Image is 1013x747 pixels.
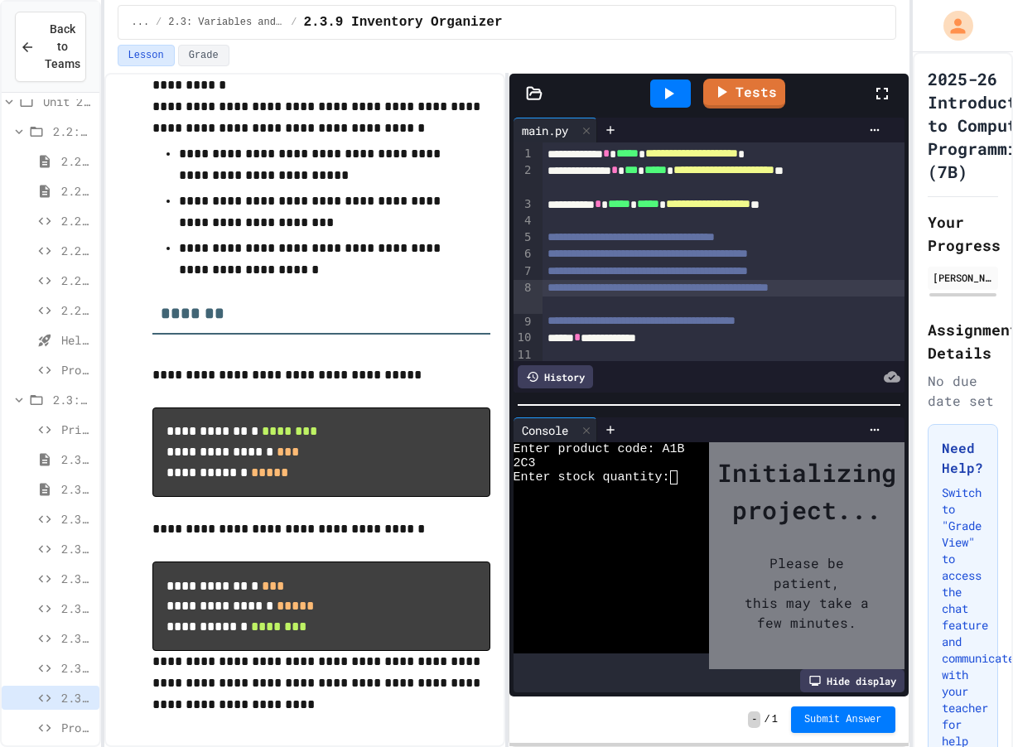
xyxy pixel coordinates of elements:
[514,229,534,246] div: 5
[61,152,93,170] span: 2.2.1: Hello, World!
[61,182,93,200] span: 2.2.2: Review - Hello, World!
[772,713,778,726] span: 1
[804,713,882,726] span: Submit Answer
[764,713,769,726] span: /
[61,272,93,289] span: 2.2.5 Code Commentary Creator
[43,93,93,110] span: Unit 2: Python Fundamentals
[61,629,93,647] span: 2.3.7 Recipe Calculator
[514,280,534,314] div: 8
[514,246,534,263] div: 6
[514,196,534,213] div: 3
[514,213,534,229] div: 4
[53,391,93,408] span: 2.3: Variables and Data Types
[703,79,785,108] a: Tests
[514,263,534,280] div: 7
[514,470,670,484] span: Enter stock quantity:
[61,540,93,557] span: 2.3.4 Data Mix-Up Fix
[748,711,760,728] span: -
[514,456,536,470] span: 2C3
[61,480,93,498] span: 2.3.2: Review - Variables and Data Types
[61,242,93,259] span: 2.2.4 Message Fix
[514,330,534,346] div: 10
[61,510,93,528] span: 2.3.3: What's the Type?
[514,118,597,142] div: main.py
[514,314,534,330] div: 9
[61,301,93,319] span: 2.2.6 Pattern Display Challenge
[156,16,162,29] span: /
[543,142,904,432] div: To enrich screen reader interactions, please activate Accessibility in Grammarly extension settings
[514,162,534,196] div: 2
[61,451,93,468] span: 2.3.1: Variables and Data Types
[61,361,93,378] span: Project: Mad Libs (Part 1)
[942,438,985,478] h3: Need Help?
[61,212,93,229] span: 2.2.3: Your Name and Favorite Movie
[928,210,999,257] h2: Your Progress
[178,45,229,66] button: Grade
[168,16,284,29] span: 2.3: Variables and Data Types
[303,12,502,32] span: 2.3.9 Inventory Organizer
[800,669,904,692] div: Hide display
[61,600,93,617] span: 2.3.6 Temperature Converter
[61,719,93,736] span: Project: Mad Libs (Part 2)
[928,371,999,411] div: No due date set
[514,122,576,139] div: main.py
[926,7,977,45] div: My Account
[291,16,297,29] span: /
[61,659,93,677] span: 2.3.8 Student ID Scanner
[45,21,80,73] span: Back to Teams
[514,442,685,456] span: Enter product code: A1B
[928,318,999,364] h2: Assignment Details
[118,45,175,66] button: Lesson
[514,422,576,439] div: Console
[791,706,895,733] button: Submit Answer
[61,421,93,438] span: Print, Variables, Input & Data Types Review
[933,270,994,285] div: [PERSON_NAME]
[518,365,593,388] div: History
[53,123,93,140] span: 2.2: Hello, World!
[61,570,93,587] span: 2.3.5 Pet Name Keeper
[514,347,534,364] div: 11
[61,331,93,349] span: Hello, World! - Quiz
[132,16,150,29] span: ...
[717,528,896,658] div: Please be patient, this may take a few minutes.
[15,12,86,82] button: Back to Teams
[514,146,534,162] div: 1
[717,454,896,528] div: Initializing project...
[61,689,93,706] span: 2.3.9 Inventory Organizer
[514,417,597,442] div: Console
